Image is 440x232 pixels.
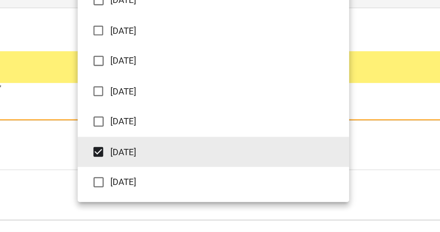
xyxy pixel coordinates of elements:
li: [DATE] [129,48,305,68]
li: [DATE] [129,88,305,107]
li: [DATE] [129,107,305,127]
li: [DATE] [129,29,305,49]
li: [DATE] [129,127,305,147]
li: [DATE] [129,68,305,88]
li: [DATE] [129,9,305,29]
